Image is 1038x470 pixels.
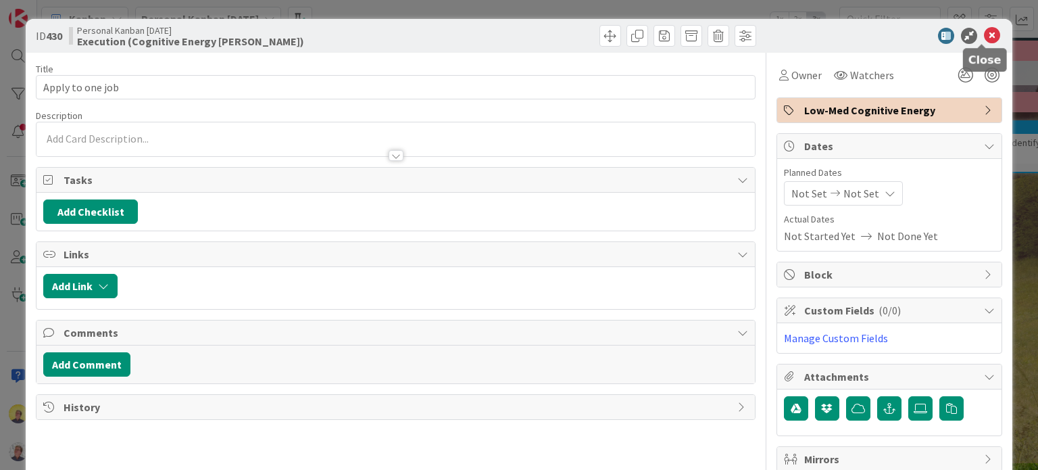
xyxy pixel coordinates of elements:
[77,36,304,47] b: Execution (Cognitive Energy [PERSON_NAME])
[46,29,62,43] b: 430
[877,228,938,244] span: Not Done Yet
[64,325,730,341] span: Comments
[879,304,901,317] span: ( 0/0 )
[804,302,977,319] span: Custom Fields
[791,67,822,83] span: Owner
[804,369,977,385] span: Attachments
[843,185,879,202] span: Not Set
[784,228,856,244] span: Not Started Yet
[804,102,977,118] span: Low-Med Cognitive Energy
[36,28,62,44] span: ID
[784,166,995,180] span: Planned Dates
[64,399,730,415] span: History
[968,53,1002,66] h5: Close
[36,75,755,99] input: type card name here...
[64,172,730,188] span: Tasks
[804,138,977,154] span: Dates
[850,67,894,83] span: Watchers
[64,246,730,262] span: Links
[784,331,888,345] a: Manage Custom Fields
[804,266,977,283] span: Block
[36,63,53,75] label: Title
[43,199,138,224] button: Add Checklist
[77,25,304,36] span: Personal Kanban [DATE]
[36,110,82,122] span: Description
[43,274,118,298] button: Add Link
[43,352,130,377] button: Add Comment
[784,212,995,227] span: Actual Dates
[791,185,827,202] span: Not Set
[804,451,977,467] span: Mirrors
